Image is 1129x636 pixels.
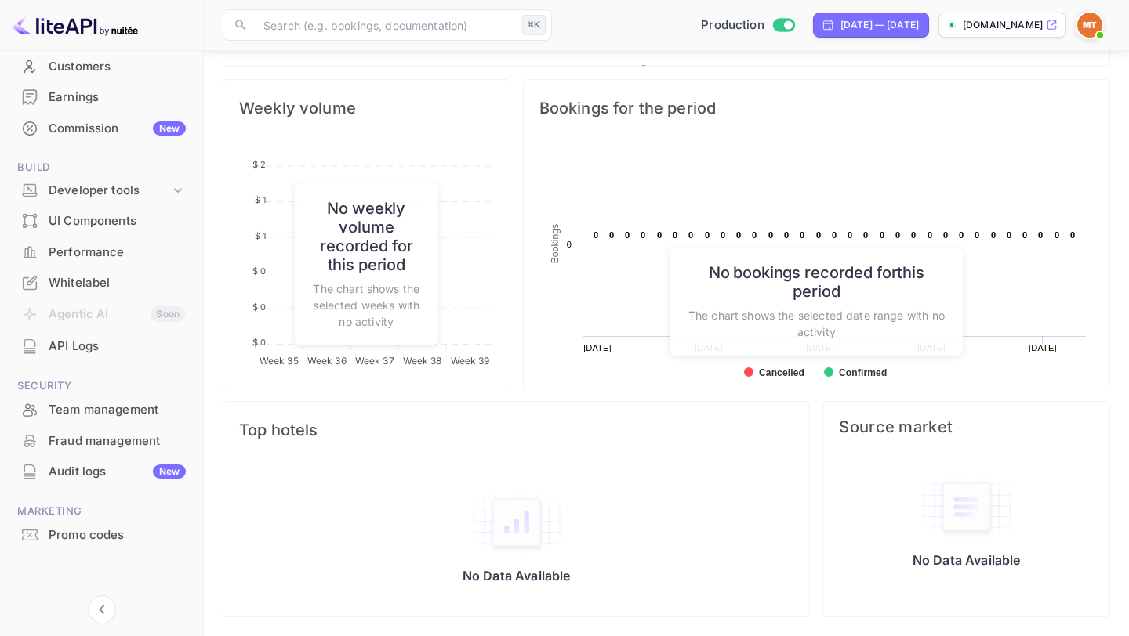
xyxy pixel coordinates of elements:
[705,230,710,240] text: 0
[752,230,757,240] text: 0
[9,206,194,235] a: UI Components
[839,367,887,378] text: Confirmed
[252,159,266,170] tspan: $ 2
[688,230,693,240] text: 0
[49,401,186,419] div: Team management
[9,114,194,144] div: CommissionNew
[153,121,186,136] div: New
[863,230,868,240] text: 0
[49,120,186,138] div: Commission
[839,417,1094,436] span: Source market
[9,457,194,486] a: Audit logsNew
[49,463,186,481] div: Audit logs
[355,355,394,367] tspan: Week 37
[307,355,347,367] tspan: Week 36
[9,82,194,111] a: Earnings
[943,230,948,240] text: 0
[470,490,564,555] img: empty-state-table2.svg
[9,503,194,520] span: Marketing
[816,230,821,240] text: 0
[9,426,194,457] div: Fraud management
[920,474,1014,540] img: empty-state-table.svg
[840,18,919,32] div: [DATE] — [DATE]
[9,82,194,113] div: Earnings
[239,96,494,121] span: Weekly volume
[721,230,725,240] text: 0
[9,52,194,81] a: Customers
[9,520,194,549] a: Promo codes
[9,206,194,237] div: UI Components
[310,198,422,273] h6: No weekly volume recorded for this period
[254,9,516,41] input: Search (e.g. bookings, documentation)
[403,355,442,367] tspan: Week 38
[895,230,900,240] text: 0
[1077,13,1102,38] img: Minerave Travel
[9,159,194,176] span: Build
[654,65,694,76] text: Revenue
[239,417,793,443] span: Top hotels
[13,13,138,38] img: LiteAPI logo
[451,355,490,367] tspan: Week 39
[800,230,804,240] text: 0
[88,595,116,623] button: Collapse navigation
[959,230,964,240] text: 0
[9,331,194,362] div: API Logs
[832,230,837,240] text: 0
[1022,230,1027,240] text: 0
[9,237,194,266] a: Performance
[9,457,194,487] div: Audit logsNew
[522,15,546,35] div: ⌘K
[609,230,614,240] text: 0
[759,367,804,378] text: Cancelled
[963,18,1043,32] p: [DOMAIN_NAME]
[9,331,194,360] a: API Logs
[9,395,194,424] a: Team management
[9,426,194,455] a: Fraud management
[1055,230,1059,240] text: 0
[310,280,422,329] p: The chart shows the selected weeks with no activity
[9,52,194,82] div: Customers
[252,302,266,313] tspan: $ 0
[9,268,194,297] a: Whitelabel
[928,230,932,240] text: 0
[566,240,571,249] text: 0
[49,89,186,107] div: Earnings
[255,194,266,205] tspan: $ 1
[583,343,612,352] text: [DATE]
[49,182,170,200] div: Developer tools
[153,464,186,479] div: New
[260,355,299,367] tspan: Week 35
[252,266,266,276] tspan: $ 0
[9,395,194,425] div: Team management
[701,16,764,34] span: Production
[975,230,979,240] text: 0
[991,230,996,240] text: 0
[768,230,773,240] text: 0
[641,230,645,240] text: 0
[9,520,194,551] div: Promo codes
[673,230,677,240] text: 0
[685,307,947,340] p: The chart shows the selected date range with no activity
[784,230,789,240] text: 0
[880,230,884,240] text: 0
[9,177,194,204] div: Developer tools
[550,224,561,264] text: Bookings
[49,244,186,262] div: Performance
[736,230,741,240] text: 0
[49,338,186,356] div: API Logs
[49,432,186,450] div: Fraud management
[9,268,194,298] div: Whitelabel
[695,16,800,34] div: Switch to Sandbox mode
[1007,230,1011,240] text: 0
[9,114,194,143] a: CommissionNew
[625,230,630,240] text: 0
[848,230,852,240] text: 0
[913,552,1021,568] p: No Data Available
[463,568,571,584] p: No Data Available
[657,230,662,240] text: 0
[9,378,194,395] span: Security
[1038,230,1043,240] text: 0
[539,96,1094,121] span: Bookings for the period
[49,526,186,544] div: Promo codes
[1029,343,1057,352] text: [DATE]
